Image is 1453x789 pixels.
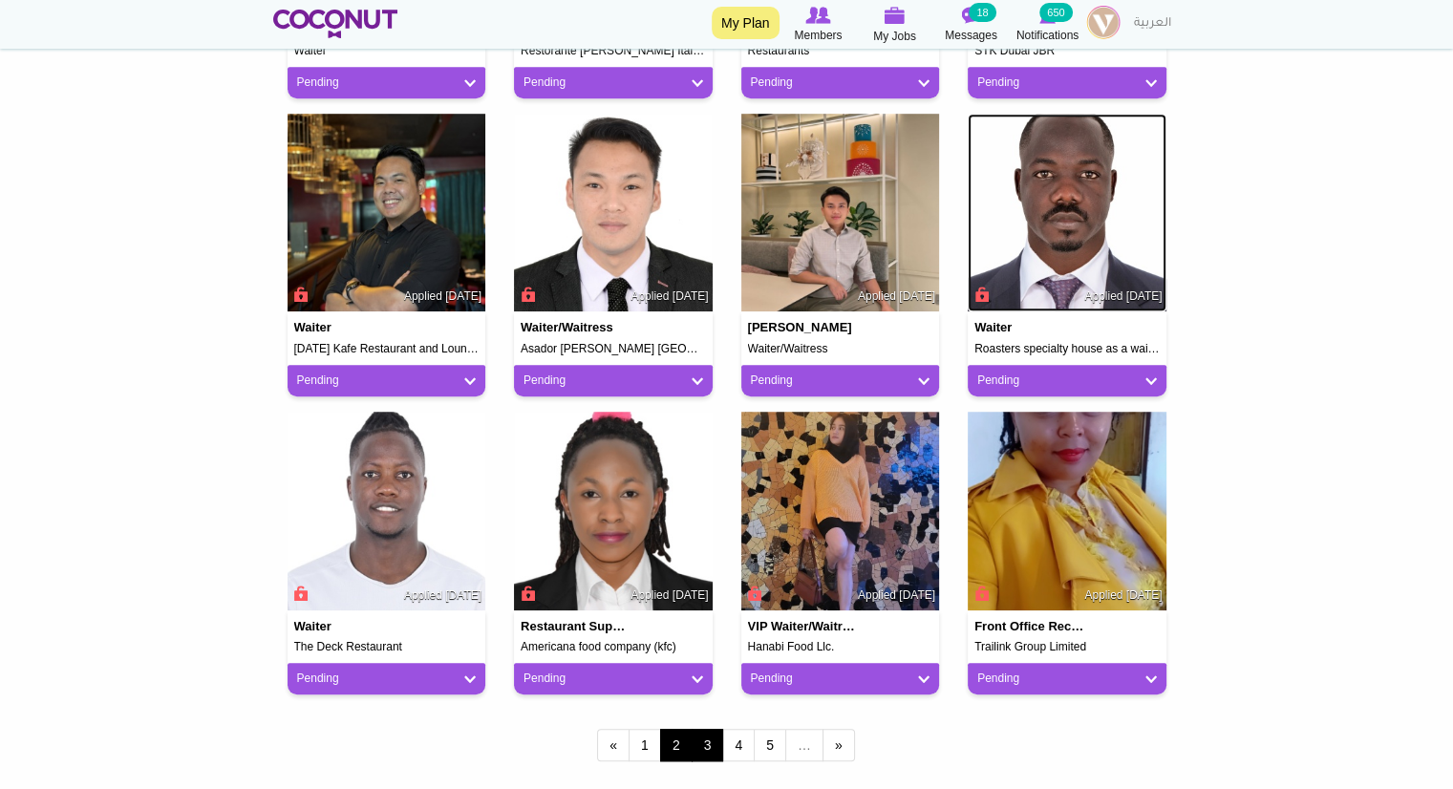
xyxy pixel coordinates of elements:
[785,729,823,761] span: …
[977,75,1157,91] a: Pending
[291,584,309,603] span: Connect to Unlock the Profile
[722,729,755,761] a: 4
[974,620,1085,633] h4: Front office receptionist
[972,285,989,304] span: Connect to Unlock the Profile
[748,641,933,653] h5: Hanabi Food Llc.
[297,373,477,389] a: Pending
[741,114,940,312] img: Hein Htet's picture
[748,321,859,334] h4: [PERSON_NAME]
[754,729,786,761] a: 5
[751,671,930,687] a: Pending
[748,45,933,57] h5: Restaurants
[518,584,535,603] span: Connect to Unlock the Profile
[1124,5,1181,43] a: العربية
[288,412,486,610] img: Dennis Kintu's picture
[885,7,906,24] img: My Jobs
[597,729,630,761] a: ‹ previous
[1010,5,1086,45] a: Notifications Notifications 650
[1039,3,1072,22] small: 650
[794,26,842,45] span: Members
[751,75,930,91] a: Pending
[745,584,762,603] span: Connect to Unlock the Profile
[972,584,989,603] span: Connect to Unlock the Profile
[521,343,706,355] h5: Asador [PERSON_NAME] [GEOGRAPHIC_DATA]
[712,7,780,39] a: My Plan
[945,26,997,45] span: Messages
[823,729,855,761] a: next ›
[748,343,933,355] h5: Waiter/Waitress
[748,620,859,633] h4: VIP Waiter/Waitress
[521,45,706,57] h5: Restorante [PERSON_NAME] Italian restaurant
[524,75,703,91] a: Pending
[294,620,405,633] h4: Waiter
[805,7,830,24] img: Browse Members
[660,729,693,761] span: 2
[297,75,477,91] a: Pending
[977,373,1157,389] a: Pending
[974,343,1160,355] h5: Roasters specialty house as a waiter. Tashas Group as a Runner
[857,5,933,46] a: My Jobs My Jobs
[294,343,480,355] h5: [DATE] Kafe Restaurant and Lounge by Buddha Bar
[962,7,981,24] img: Messages
[1039,7,1056,24] img: Notifications
[692,729,724,761] a: 3
[518,285,535,304] span: Connect to Unlock the Profile
[974,321,1085,334] h4: Waiter
[294,45,480,57] h5: Waiter
[524,671,703,687] a: Pending
[969,3,995,22] small: 18
[288,114,486,312] img: Janel Java's picture
[291,285,309,304] span: Connect to Unlock the Profile
[297,671,477,687] a: Pending
[1016,26,1079,45] span: Notifications
[514,114,713,312] img: Aldrin Abalos's picture
[521,321,631,334] h4: Waiter/Waitress
[629,729,661,761] a: 1
[933,5,1010,45] a: Messages Messages 18
[873,27,916,46] span: My Jobs
[521,620,631,633] h4: Restaurant supervisor
[524,373,703,389] a: Pending
[521,641,706,653] h5: Americana food company (kfc)
[968,114,1166,312] img: Farid Okwir's picture
[751,373,930,389] a: Pending
[974,45,1160,57] h5: STK Dubai JBR
[977,671,1157,687] a: Pending
[273,10,398,38] img: Home
[780,5,857,45] a: Browse Members Members
[974,641,1160,653] h5: Trailink Group Limited
[741,412,940,610] img: Joan Fajardo's picture
[968,412,1166,610] img: Esther Maina's picture
[294,641,480,653] h5: The Deck Restaurant
[294,321,405,334] h4: Waiter
[514,412,713,610] img: Nakkazi Sharon's picture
